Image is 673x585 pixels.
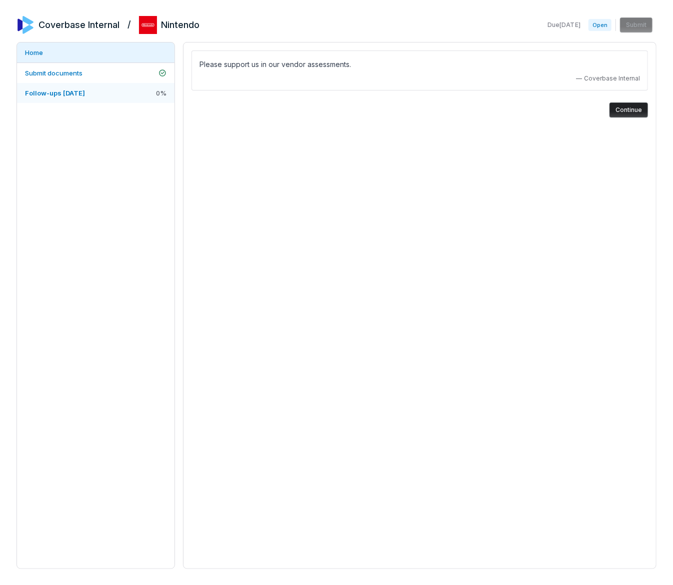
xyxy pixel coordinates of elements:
a: Submit documents [17,63,174,83]
h2: Nintendo [161,18,199,31]
span: Submit documents [25,69,82,77]
span: Open [588,19,611,31]
button: Continue [609,102,648,117]
span: Coverbase Internal [584,74,640,82]
a: Follow-ups [DATE]0% [17,83,174,103]
span: 0 % [156,88,166,97]
h2: / [127,16,131,31]
span: Follow-ups [DATE] [25,89,85,97]
span: — [576,74,582,82]
h2: Coverbase Internal [38,18,119,31]
span: Due [DATE] [548,21,580,29]
p: Please support us in our vendor assessments. [199,58,640,70]
a: Home [17,42,174,62]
